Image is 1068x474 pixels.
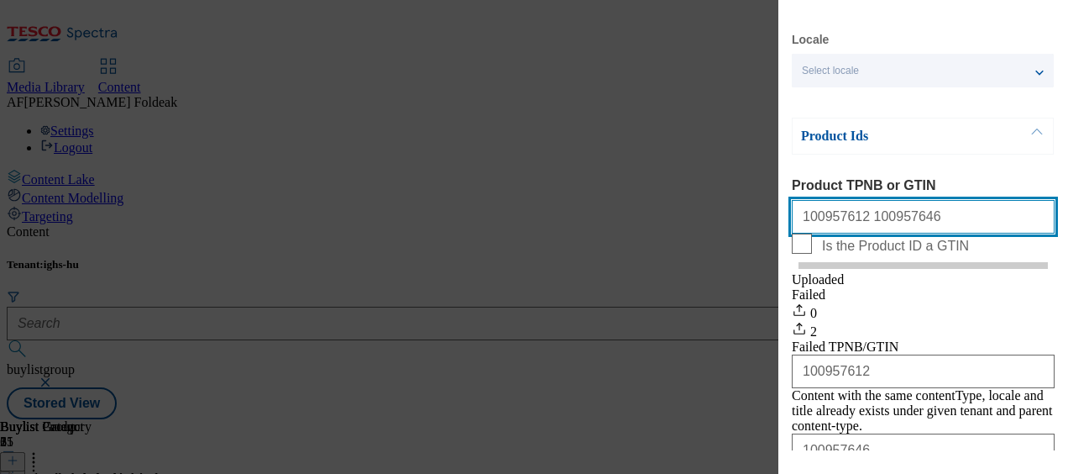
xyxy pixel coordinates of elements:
div: Failed [792,287,1055,303]
input: Enter 1 or 20 space separated Product TPNB or GTIN [792,200,1055,234]
p: Product Ids [801,128,977,145]
div: Failed TPNB/GTIN [792,340,1055,355]
button: Select locale [792,54,1054,87]
span: Select locale [802,65,859,77]
label: Locale [792,35,829,45]
div: 2 [792,321,1055,340]
div: Uploaded [792,272,1055,287]
label: Product TPNB or GTIN [792,178,1055,193]
div: Content with the same contentType, locale and title already exists under given tenant and parent ... [792,388,1055,434]
span: Is the Product ID a GTIN [822,239,969,254]
div: 0 [792,303,1055,321]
